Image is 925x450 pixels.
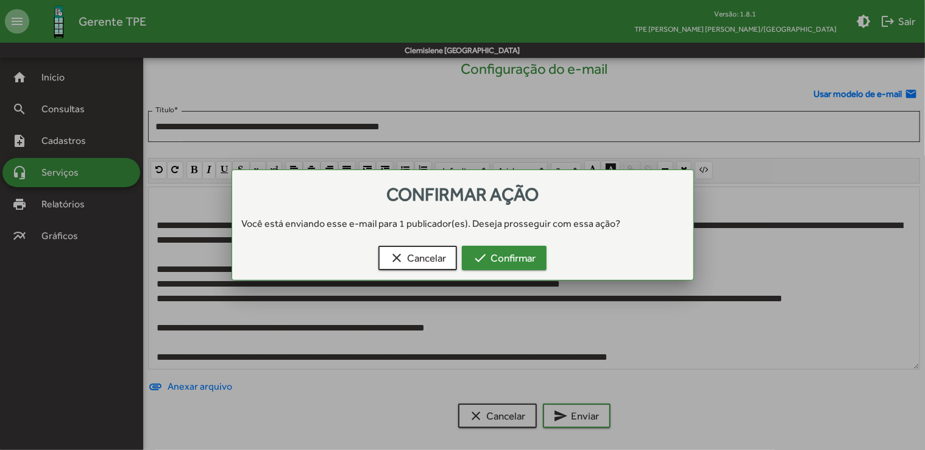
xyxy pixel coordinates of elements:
button: Confirmar [462,246,547,270]
button: Cancelar [378,246,457,270]
span: Confirmar [473,247,536,269]
mat-icon: check [473,251,487,265]
mat-icon: clear [389,251,404,265]
span: Confirmar ação [386,184,539,205]
span: Cancelar [389,247,446,269]
div: Você está enviando esse e-mail para 1 publicador(es). Deseja prosseguir com essa ação? [232,216,693,231]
